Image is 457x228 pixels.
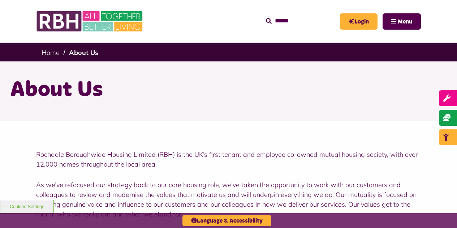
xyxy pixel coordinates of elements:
p: As we’ve refocused our strategy back to our core housing role, we’ve taken the opportunity to wor... [36,180,421,219]
a: Home [42,48,60,57]
a: About Us [69,48,98,57]
button: Language & Accessibility [182,215,271,226]
a: MyRBH [340,13,378,30]
button: Navigation [383,13,421,30]
p: Rochdale Boroughwide Housing Limited (RBH) is the UK’s first tenant and employee co-owned mutual ... [36,150,421,169]
img: RBH [36,7,145,35]
span: Menu [398,19,412,25]
h1: About Us [10,76,447,104]
iframe: Netcall Web Assistant for live chat [424,195,457,228]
